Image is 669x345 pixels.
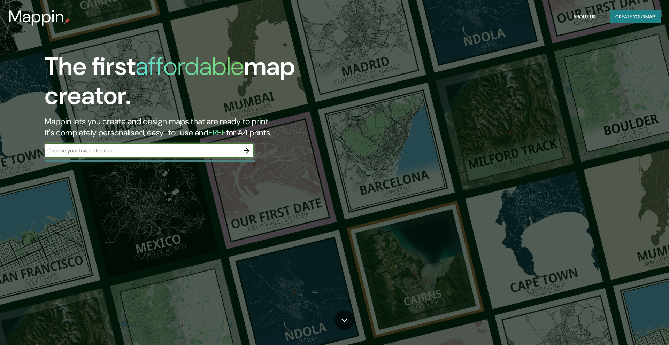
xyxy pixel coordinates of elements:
h1: The first map creator. [45,52,379,116]
h3: Mappin [8,7,64,26]
h1: affordable [136,50,244,83]
h2: Mappin lets you create and design maps that are ready to print. It's completely personalised, eas... [45,116,379,138]
button: About Us [570,10,599,23]
img: mappin-pin [64,18,70,24]
button: Create yourmap [610,10,661,23]
h5: FREE [208,127,226,138]
input: Choose your favourite place [45,147,240,155]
